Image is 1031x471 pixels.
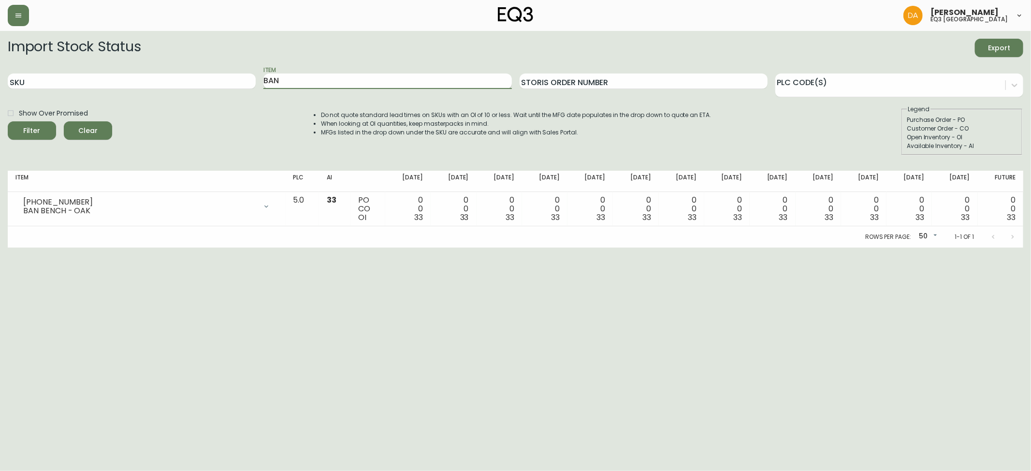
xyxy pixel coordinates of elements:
div: BAN BENCH - OAK [23,206,257,215]
th: AI [319,171,350,192]
span: 33 [733,212,742,223]
div: 0 0 [530,196,560,222]
div: 0 0 [484,196,514,222]
img: logo [498,7,534,22]
th: [DATE] [385,171,431,192]
img: dd1a7e8db21a0ac8adbf82b84ca05374 [903,6,923,25]
span: Clear [72,125,104,137]
div: 50 [915,229,939,245]
legend: Legend [907,105,930,114]
th: [DATE] [522,171,567,192]
li: Do not quote standard lead times on SKUs with an OI of 10 or less. Wait until the MFG date popula... [321,111,712,119]
div: [PHONE_NUMBER] [23,198,257,206]
span: 33 [779,212,788,223]
div: Filter [24,125,41,137]
div: 0 0 [894,196,924,222]
th: [DATE] [567,171,613,192]
h2: Import Stock Status [8,39,141,57]
div: 0 0 [667,196,697,222]
div: 0 0 [438,196,468,222]
th: [DATE] [704,171,750,192]
th: [DATE] [796,171,841,192]
div: 0 0 [849,196,879,222]
button: Filter [8,121,56,140]
div: 0 0 [575,196,605,222]
span: 33 [414,212,423,223]
div: Purchase Order - PO [907,116,1017,124]
div: 0 0 [986,196,1016,222]
div: 0 0 [712,196,742,222]
span: OI [358,212,366,223]
li: When looking at OI quantities, keep masterpacks in mind. [321,119,712,128]
div: 0 0 [393,196,423,222]
div: 0 0 [621,196,651,222]
th: [DATE] [613,171,658,192]
button: Export [975,39,1023,57]
th: [DATE] [932,171,977,192]
th: Future [978,171,1023,192]
span: 33 [961,212,970,223]
li: MFGs listed in the drop down under the SKU are accurate and will align with Sales Portal. [321,128,712,137]
span: 33 [327,194,336,206]
span: Export [983,42,1016,54]
div: 0 0 [757,196,787,222]
span: [PERSON_NAME] [930,9,999,16]
span: Show Over Promised [19,108,88,118]
div: 0 0 [940,196,970,222]
span: 33 [642,212,651,223]
span: 33 [506,212,514,223]
th: [DATE] [659,171,704,192]
th: [DATE] [886,171,932,192]
div: PO CO [358,196,378,222]
div: Available Inventory - AI [907,142,1017,150]
th: [DATE] [750,171,795,192]
span: 33 [915,212,924,223]
div: Customer Order - CO [907,124,1017,133]
th: [DATE] [841,171,886,192]
p: Rows per page: [865,233,911,241]
span: 33 [825,212,833,223]
th: [DATE] [477,171,522,192]
div: [PHONE_NUMBER]BAN BENCH - OAK [15,196,278,217]
button: Clear [64,121,112,140]
span: 33 [551,212,560,223]
p: 1-1 of 1 [955,233,974,241]
th: Item [8,171,286,192]
span: 33 [1007,212,1016,223]
span: 33 [688,212,697,223]
span: 33 [597,212,606,223]
div: Open Inventory - OI [907,133,1017,142]
th: [DATE] [431,171,476,192]
th: PLC [286,171,319,192]
div: 0 0 [803,196,833,222]
h5: eq3 [GEOGRAPHIC_DATA] [930,16,1008,22]
td: 5.0 [286,192,319,226]
span: 33 [870,212,879,223]
span: 33 [460,212,469,223]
